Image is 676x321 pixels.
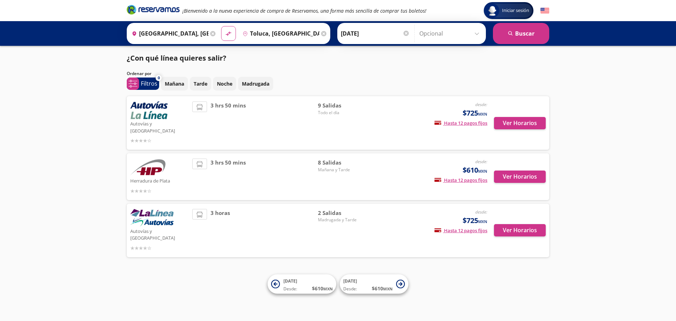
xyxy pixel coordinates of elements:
button: [DATE]Desde:$610MXN [340,274,408,294]
small: MXN [478,111,487,117]
small: MXN [383,286,393,291]
span: Hasta 12 pagos fijos [434,177,487,183]
button: Mañana [161,77,188,91]
span: 9 Salidas [318,101,367,110]
p: Mañana [165,80,184,87]
span: 0 [158,75,160,81]
span: $ 610 [372,285,393,292]
span: 8 Salidas [318,159,367,167]
i: Brand Logo [127,4,180,15]
button: Noche [213,77,236,91]
span: Todo el día [318,110,367,116]
a: Brand Logo [127,4,180,17]
small: MXN [478,219,487,224]
span: Madrugada y Tarde [318,217,367,223]
span: Hasta 12 pagos fijos [434,227,487,234]
span: $725 [463,215,487,226]
p: Madrugada [242,80,269,87]
span: 2 Salidas [318,209,367,217]
button: [DATE]Desde:$610MXN [268,274,336,294]
input: Opcional [419,25,482,42]
button: Madrugada [238,77,273,91]
span: $610 [463,165,487,175]
p: Ordenar por [127,70,151,77]
em: desde: [475,159,487,165]
small: MXN [323,286,333,291]
span: 3 hrs 50 mins [211,159,246,195]
span: $ 610 [312,285,333,292]
p: Tarde [194,80,207,87]
p: Noche [217,80,232,87]
span: Desde: [343,286,357,292]
p: ¿Con qué línea quieres salir? [127,53,226,63]
button: Ver Horarios [494,117,546,129]
button: Ver Horarios [494,171,546,183]
small: MXN [478,168,487,174]
em: desde: [475,209,487,215]
p: Autovías y [GEOGRAPHIC_DATA] [130,119,189,134]
button: Buscar [493,23,549,44]
p: Filtros [141,79,157,88]
button: Tarde [190,77,211,91]
span: Hasta 12 pagos fijos [434,120,487,126]
span: Mañana y Tarde [318,167,367,173]
input: Elegir Fecha [341,25,410,42]
button: 0Filtros [127,78,159,90]
em: desde: [475,101,487,107]
span: 3 horas [211,209,230,252]
input: Buscar Origen [129,25,208,42]
em: ¡Bienvenido a la nueva experiencia de compra de Reservamos, una forma más sencilla de comprar tus... [182,7,426,14]
p: Herradura de Plata [130,176,189,185]
img: Autovías y La Línea [130,101,168,119]
button: Ver Horarios [494,224,546,236]
img: Autovías y La Línea [130,209,174,227]
span: $725 [463,108,487,118]
span: 3 hrs 50 mins [211,101,246,144]
p: Autovías y [GEOGRAPHIC_DATA] [130,227,189,242]
input: Buscar Destino [240,25,319,42]
span: [DATE] [343,278,357,284]
button: English [540,6,549,15]
img: Herradura de Plata [130,159,165,176]
span: [DATE] [283,278,297,284]
span: Iniciar sesión [499,7,532,14]
span: Desde: [283,286,297,292]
